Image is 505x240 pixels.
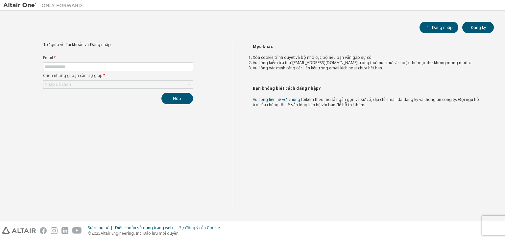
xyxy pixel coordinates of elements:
img: Altair One [3,2,85,9]
font: 2025 [91,230,101,236]
font: kèm theo mô tả ngắn gọn về sự cố, địa chỉ email đã đăng ký và thông tin công ty. Đội ngũ hỗ trợ c... [253,97,479,108]
button: Đăng nhập [420,22,458,33]
font: Đăng nhập [432,25,453,30]
font: Trợ giúp về Tài khoản và Đăng nhập [43,42,111,47]
font: Altair Engineering, Inc. Bảo lưu mọi quyền. [101,230,180,236]
font: Xóa cookie trình duyệt và bộ nhớ cục bộ nếu bạn vẫn gặp sự cố. [253,55,373,60]
font: Sự riêng tư [88,225,108,230]
font: Nhấp để chọn [45,82,71,87]
button: Nộp [161,93,193,104]
img: youtube.svg [72,227,82,234]
div: Nhấp để chọn [43,81,193,88]
button: Đăng ký [462,22,494,33]
img: linkedin.svg [61,227,68,234]
font: Mẹo khác [253,44,273,49]
img: instagram.svg [51,227,58,234]
font: Vui lòng xác minh rằng các liên kết trong email kích hoạt chưa hết hạn. [253,65,383,71]
font: © [88,230,91,236]
font: Nộp [173,96,181,101]
font: Đăng ký [470,25,486,30]
font: Vui lòng kiểm tra thư [EMAIL_ADDRESS][DOMAIN_NAME] trong thư mục thư rác hoặc thư mục thư không m... [253,60,471,65]
font: Điều khoản sử dụng trang web [115,225,173,230]
font: Sự đồng ý của Cookie [179,225,220,230]
font: Email [43,55,53,60]
img: facebook.svg [40,227,47,234]
font: Chọn những gì bạn cần trợ giúp [43,73,103,78]
a: Vui lòng liên hệ với chúng tôi [253,97,306,102]
font: Bạn không biết cách đăng nhập? [253,85,321,91]
img: altair_logo.svg [2,227,36,234]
